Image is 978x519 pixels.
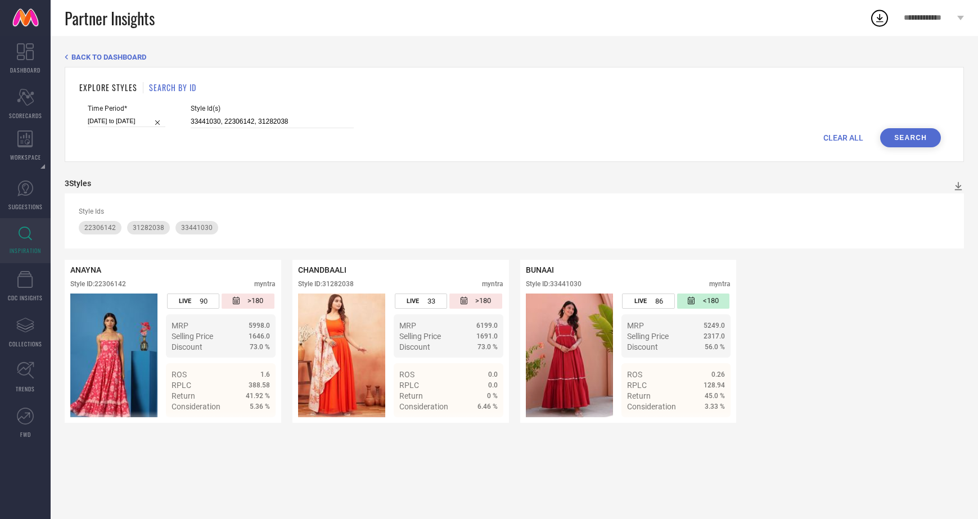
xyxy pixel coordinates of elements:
[10,153,41,161] span: WORKSPACE
[233,422,270,431] a: Details
[10,246,41,255] span: INSPIRATION
[79,82,137,93] h1: EXPLORE STYLES
[704,381,725,389] span: 128.94
[172,321,188,330] span: MRP
[627,391,651,400] span: Return
[172,402,220,411] span: Consideration
[477,403,498,410] span: 6.46 %
[88,115,165,127] input: Select time period
[9,340,42,348] span: COLLECTIONS
[627,381,647,390] span: RPLC
[869,8,890,28] div: Open download list
[395,294,447,309] div: Number of days the style has been live on the platform
[70,280,126,288] div: Style ID: 22306142
[399,391,423,400] span: Return
[260,371,270,378] span: 1.6
[487,392,498,400] span: 0 %
[488,371,498,378] span: 0.0
[399,332,441,341] span: Selling Price
[399,321,416,330] span: MRP
[10,66,40,74] span: DASHBOARD
[88,105,165,112] span: Time Period*
[627,370,642,379] span: ROS
[705,392,725,400] span: 45.0 %
[246,392,270,400] span: 41.92 %
[172,391,195,400] span: Return
[704,332,725,340] span: 2317.0
[627,402,676,411] span: Consideration
[634,297,647,305] span: LIVE
[70,265,101,274] span: ANAYNA
[476,322,498,330] span: 6199.0
[9,111,42,120] span: SCORECARDS
[298,280,354,288] div: Style ID: 31282038
[880,128,941,147] button: Search
[709,280,731,288] div: myntra
[677,294,729,309] div: Number of days since the style was first listed on the platform
[526,280,582,288] div: Style ID: 33441030
[449,294,502,309] div: Number of days since the style was first listed on the platform
[476,332,498,340] span: 1691.0
[461,422,498,431] a: Details
[133,224,164,232] span: 31282038
[298,294,385,417] div: Click to view image
[70,294,157,417] img: Style preview image
[249,381,270,389] span: 388.58
[191,105,354,112] span: Style Id(s)
[703,296,719,306] span: <180
[627,342,658,351] span: Discount
[249,322,270,330] span: 5998.0
[477,343,498,351] span: 73.0 %
[172,370,187,379] span: ROS
[705,343,725,351] span: 56.0 %
[8,202,43,211] span: SUGGESTIONS
[191,115,354,128] input: Enter comma separated style ids e.g. 12345, 67890
[247,296,263,306] span: >180
[65,53,964,61] div: Back TO Dashboard
[172,342,202,351] span: Discount
[655,297,663,305] span: 86
[254,280,276,288] div: myntra
[700,422,725,431] span: Details
[8,294,43,302] span: CDC INSIGHTS
[167,294,219,309] div: Number of days the style has been live on the platform
[298,265,346,274] span: CHANDBAALI
[65,179,91,188] div: 3 Styles
[711,371,725,378] span: 0.26
[181,224,213,232] span: 33441030
[250,403,270,410] span: 5.36 %
[488,381,498,389] span: 0.0
[399,381,419,390] span: RPLC
[200,297,208,305] span: 90
[65,7,155,30] span: Partner Insights
[688,422,725,431] a: Details
[222,294,274,309] div: Number of days since the style was first listed on the platform
[704,322,725,330] span: 5249.0
[172,381,191,390] span: RPLC
[472,422,498,431] span: Details
[71,53,146,61] span: BACK TO DASHBOARD
[627,321,644,330] span: MRP
[399,370,414,379] span: ROS
[245,422,270,431] span: Details
[172,332,213,341] span: Selling Price
[622,294,674,309] div: Number of days the style has been live on the platform
[298,294,385,417] img: Style preview image
[149,82,196,93] h1: SEARCH BY ID
[20,430,31,439] span: FWD
[823,133,863,142] span: CLEAR ALL
[250,343,270,351] span: 73.0 %
[84,224,116,232] span: 22306142
[427,297,435,305] span: 33
[399,342,430,351] span: Discount
[526,294,613,417] div: Click to view image
[526,265,554,274] span: BUNAAI
[179,297,191,305] span: LIVE
[407,297,419,305] span: LIVE
[399,402,448,411] span: Consideration
[70,294,157,417] div: Click to view image
[79,207,950,215] div: Style Ids
[249,332,270,340] span: 1646.0
[475,296,491,306] span: >180
[627,332,669,341] span: Selling Price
